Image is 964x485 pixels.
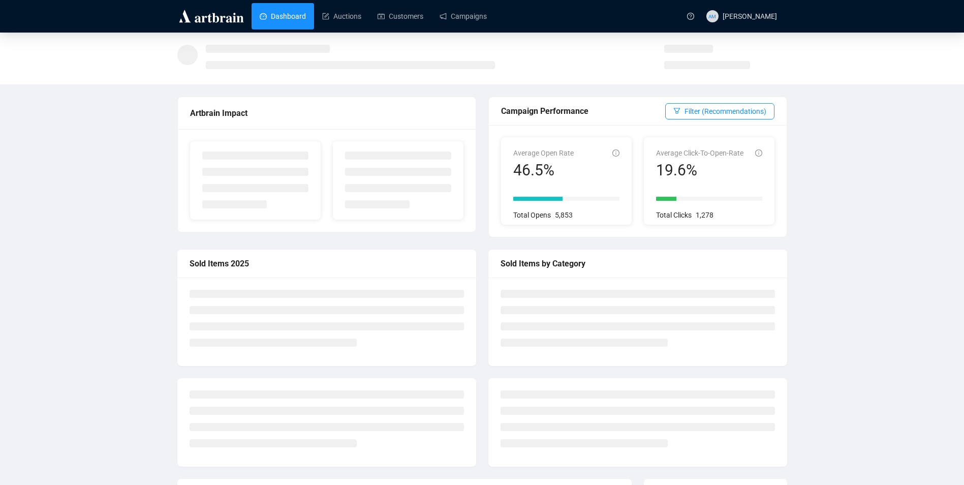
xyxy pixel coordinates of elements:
[260,3,306,29] a: Dashboard
[687,13,694,20] span: question-circle
[696,211,713,219] span: 1,278
[513,161,574,180] div: 46.5%
[177,8,245,24] img: logo
[708,12,716,20] span: AM
[440,3,487,29] a: Campaigns
[656,211,692,219] span: Total Clicks
[513,149,574,157] span: Average Open Rate
[673,107,680,114] span: filter
[656,149,743,157] span: Average Click-To-Open-Rate
[665,103,774,119] button: Filter (Recommendations)
[190,107,463,119] div: Artbrain Impact
[190,257,464,270] div: Sold Items 2025
[755,149,762,157] span: info-circle
[513,211,551,219] span: Total Opens
[378,3,423,29] a: Customers
[685,106,766,117] span: Filter (Recommendations)
[723,12,777,20] span: [PERSON_NAME]
[656,161,743,180] div: 19.6%
[322,3,361,29] a: Auctions
[501,257,775,270] div: Sold Items by Category
[612,149,619,157] span: info-circle
[555,211,573,219] span: 5,853
[501,105,665,117] div: Campaign Performance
